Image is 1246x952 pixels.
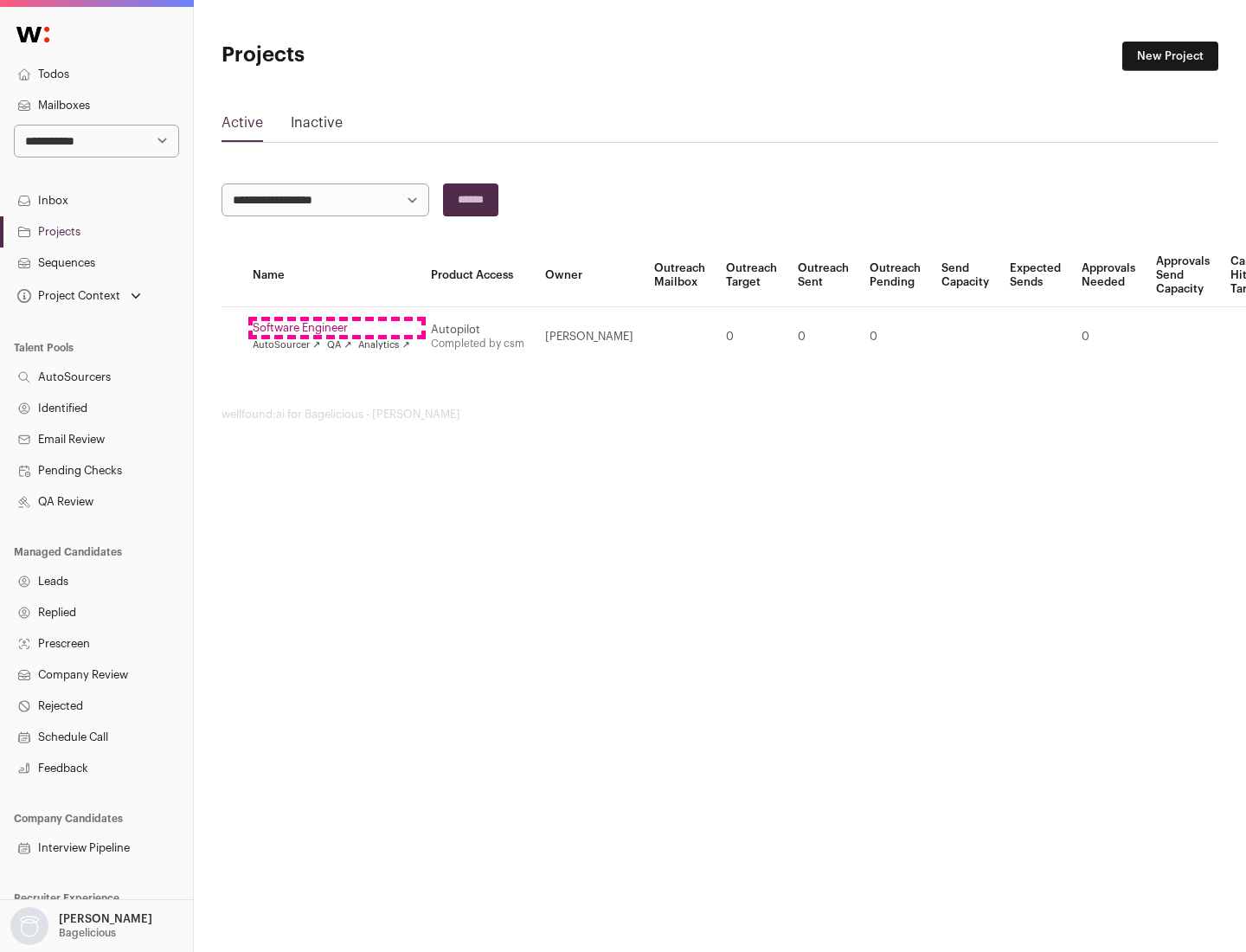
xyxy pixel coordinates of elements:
[327,338,351,352] a: QA ↗
[14,289,120,303] div: Project Context
[358,338,409,352] a: Analytics ↗
[716,307,787,367] td: 0
[222,113,263,140] a: Active
[931,244,999,307] th: Send Capacity
[253,321,410,335] a: Software Engineer
[1146,244,1220,307] th: Approvals Send Capacity
[1071,307,1146,367] td: 0
[59,926,116,940] p: Bagelicious
[535,307,644,367] td: [PERSON_NAME]
[253,338,320,352] a: AutoSourcer ↗
[1071,244,1146,307] th: Approvals Needed
[7,907,156,945] button: Open dropdown
[1122,42,1218,71] a: New Project
[59,912,152,926] p: [PERSON_NAME]
[10,907,48,945] img: nopic.png
[859,307,931,367] td: 0
[535,244,644,307] th: Owner
[222,408,1218,421] footer: wellfound:ai for Bagelicious - [PERSON_NAME]
[14,284,145,308] button: Open dropdown
[859,244,931,307] th: Outreach Pending
[787,244,859,307] th: Outreach Sent
[242,244,421,307] th: Name
[716,244,787,307] th: Outreach Target
[7,17,59,52] img: Wellfound
[291,113,343,140] a: Inactive
[644,244,716,307] th: Outreach Mailbox
[431,323,524,337] div: Autopilot
[999,244,1071,307] th: Expected Sends
[222,42,554,69] h1: Projects
[421,244,535,307] th: Product Access
[787,307,859,367] td: 0
[431,338,524,349] a: Completed by csm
